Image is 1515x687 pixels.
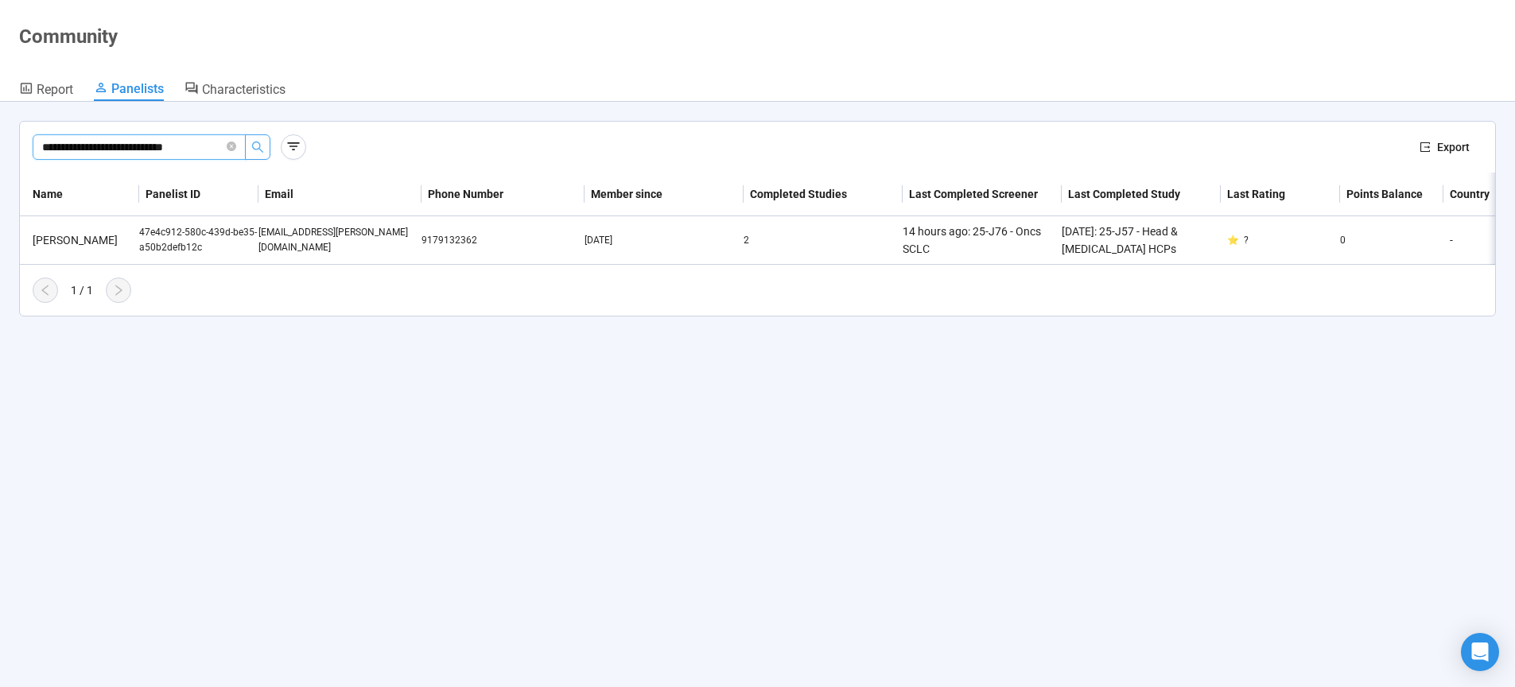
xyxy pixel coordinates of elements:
[744,173,903,216] th: Completed Studies
[585,233,744,248] div: [DATE]
[139,173,258,216] th: Panelist ID
[1407,134,1482,160] button: exportExport
[1340,173,1443,216] th: Points Balance
[39,284,52,297] span: left
[251,141,264,153] span: search
[20,173,139,216] th: Name
[227,140,236,155] span: close-circle
[139,225,258,255] div: 47e4c912-580c-439d-be35-a50b2defb12c
[903,223,1062,258] div: 14 hours ago: 25-J76 - Oncs SCLC
[258,173,421,216] th: Email
[1420,142,1431,153] span: export
[903,173,1062,216] th: Last Completed Screener
[421,173,585,216] th: Phone Number
[421,233,585,248] div: 9179132362
[19,80,73,101] a: Report
[71,281,93,299] div: 1 / 1
[1244,235,1249,246] span: ?
[202,82,286,97] span: Characteristics
[227,142,236,151] span: close-circle
[258,225,421,255] div: [EMAIL_ADDRESS][PERSON_NAME][DOMAIN_NAME]
[1062,173,1221,216] th: Last Completed Study
[1340,233,1443,248] div: 0
[1227,235,1239,246] span: star-icon
[1062,223,1221,258] div: [DATE]: 25-J57 - Head & [MEDICAL_DATA] HCPs
[111,81,164,96] span: Panelists
[1437,138,1470,156] span: Export
[37,82,73,97] span: Report
[185,80,286,101] a: Characteristics
[744,233,903,248] div: 2
[106,278,131,303] button: right
[245,134,270,160] button: search
[33,278,58,303] button: left
[1221,173,1340,216] th: Last Rating
[112,284,125,297] span: right
[94,80,164,101] a: Panelists
[1461,633,1499,671] div: Open Intercom Messenger
[26,231,139,249] div: [PERSON_NAME]
[19,25,118,48] h1: Community
[585,173,744,216] th: Member since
